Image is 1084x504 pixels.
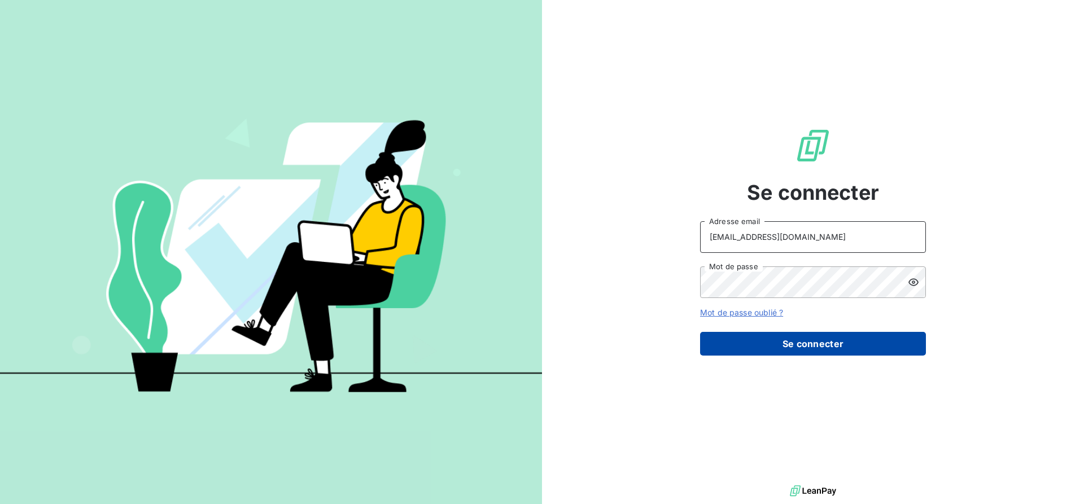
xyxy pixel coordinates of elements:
[790,483,836,499] img: logo
[700,308,783,317] a: Mot de passe oublié ?
[747,177,879,208] span: Se connecter
[700,221,926,253] input: placeholder
[795,128,831,164] img: Logo LeanPay
[700,332,926,356] button: Se connecter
